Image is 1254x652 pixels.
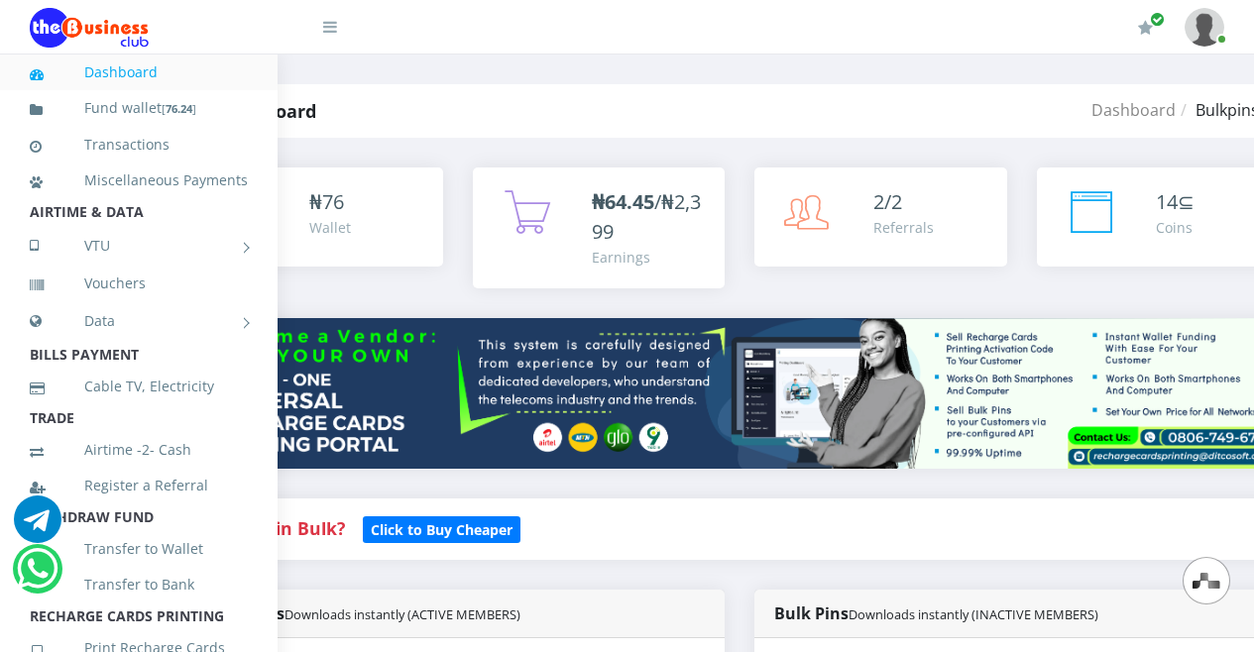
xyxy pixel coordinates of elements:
[30,427,248,473] a: Airtime -2- Cash
[30,526,248,572] a: Transfer to Wallet
[30,296,248,346] a: Data
[30,562,248,607] a: Transfer to Bank
[285,605,520,623] small: Downloads instantly (ACTIVE MEMBERS)
[30,261,248,306] a: Vouchers
[30,50,248,95] a: Dashboard
[162,101,196,116] small: [ ]
[190,167,443,267] a: ₦76 Wallet
[592,188,654,215] b: ₦64.45
[1193,573,1220,589] img: svg+xml,%3Csvg%20xmlns%3D%22http%3A%2F%2Fwww.w3.org%2F2000%2Fsvg%22%20width%3D%2228%22%20height%3...
[849,605,1098,623] small: Downloads instantly (INACTIVE MEMBERS)
[592,188,701,245] span: /₦2,399
[30,8,149,48] img: Logo
[1156,217,1195,238] div: Coins
[30,364,248,409] a: Cable TV, Electricity
[774,602,1098,624] strong: Bulk Pins
[309,217,351,238] div: Wallet
[14,510,61,543] a: Chat for support
[210,602,520,624] strong: Bulk Pins
[1156,187,1195,217] div: ⊆
[309,187,351,217] div: ₦
[1150,12,1165,27] span: Renew/Upgrade Subscription
[371,520,513,539] b: Click to Buy Cheaper
[873,217,934,238] div: Referrals
[30,85,248,132] a: Fund wallet[76.24]
[473,167,726,288] a: ₦64.45/₦2,399 Earnings
[166,101,192,116] b: 76.24
[210,516,345,540] strong: Buying in Bulk?
[592,247,706,268] div: Earnings
[873,188,902,215] span: 2/2
[30,122,248,167] a: Transactions
[1156,188,1178,215] span: 14
[17,560,57,593] a: Chat for support
[30,463,248,508] a: Register a Referral
[754,167,1007,267] a: 2/2 Referrals
[1138,20,1153,36] i: Renew/Upgrade Subscription
[1091,99,1176,121] a: Dashboard
[363,516,520,540] a: Click to Buy Cheaper
[30,158,248,203] a: Miscellaneous Payments
[322,188,344,215] span: 76
[30,221,248,271] a: VTU
[1185,8,1224,47] img: User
